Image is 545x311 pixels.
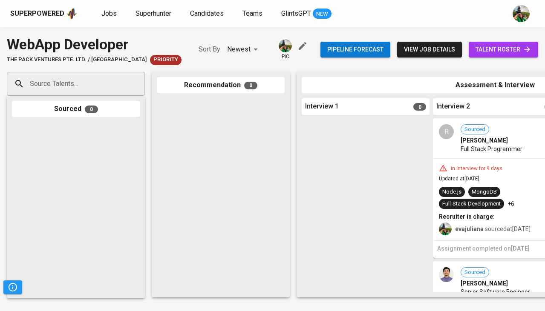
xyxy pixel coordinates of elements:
[3,280,22,294] button: Pipeline Triggers
[242,9,264,19] a: Teams
[313,10,332,18] span: NEW
[278,38,293,60] div: pic
[157,77,285,94] div: Recommendation
[199,44,220,54] p: Sort By
[439,267,454,282] img: b7c226e3fdd8ff9d338d4041630f3341.jpg
[461,126,489,134] span: Sourced
[439,213,495,220] b: Recruiter in charge:
[508,200,514,208] p: +6
[472,188,497,196] div: MongoDB
[461,279,508,288] span: [PERSON_NAME]
[413,103,426,111] span: 0
[469,42,538,57] a: talent roster
[281,9,311,17] span: GlintsGPT
[439,223,452,235] img: eva@glints.com
[327,44,384,55] span: Pipeline forecast
[397,42,462,57] button: view job details
[455,225,531,232] span: sourced at [DATE]
[439,124,454,139] div: R
[136,9,173,19] a: Superhunter
[101,9,117,17] span: Jobs
[227,42,261,57] div: Newest
[461,136,508,145] span: [PERSON_NAME]
[404,44,455,55] span: view job details
[7,56,147,64] span: The Pack Ventures Pte. Ltd. / [GEOGRAPHIC_DATA]
[85,106,98,113] span: 0
[320,42,390,57] button: Pipeline forecast
[7,34,182,55] div: WebApp Developer
[244,82,257,89] span: 0
[242,9,262,17] span: Teams
[447,165,506,172] div: In Interview for 9 days
[140,83,142,85] button: Open
[10,7,78,20] a: Superpoweredapp logo
[455,225,484,232] b: evajuliana
[12,101,140,117] div: Sourced
[281,9,332,19] a: GlintsGPT NEW
[227,44,251,54] p: Newest
[66,7,78,20] img: app logo
[150,55,182,65] div: New Job received from Demand Team
[305,102,339,111] span: Interview 1
[101,9,118,19] a: Jobs
[439,176,479,182] span: Updated at [DATE]
[190,9,225,19] a: Candidates
[442,200,501,208] div: Full-Stack Development
[150,56,182,64] span: Priority
[461,268,489,277] span: Sourced
[461,145,522,153] span: Full Stack Programmer
[279,39,292,52] img: eva@glints.com
[136,9,171,17] span: Superhunter
[461,288,530,296] span: Senior Software Engineer
[442,188,461,196] div: Node.js
[436,102,470,111] span: Interview 2
[10,9,64,19] div: Superpowered
[190,9,224,17] span: Candidates
[476,44,531,55] span: talent roster
[511,245,530,252] span: [DATE]
[513,5,530,22] img: eva@glints.com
